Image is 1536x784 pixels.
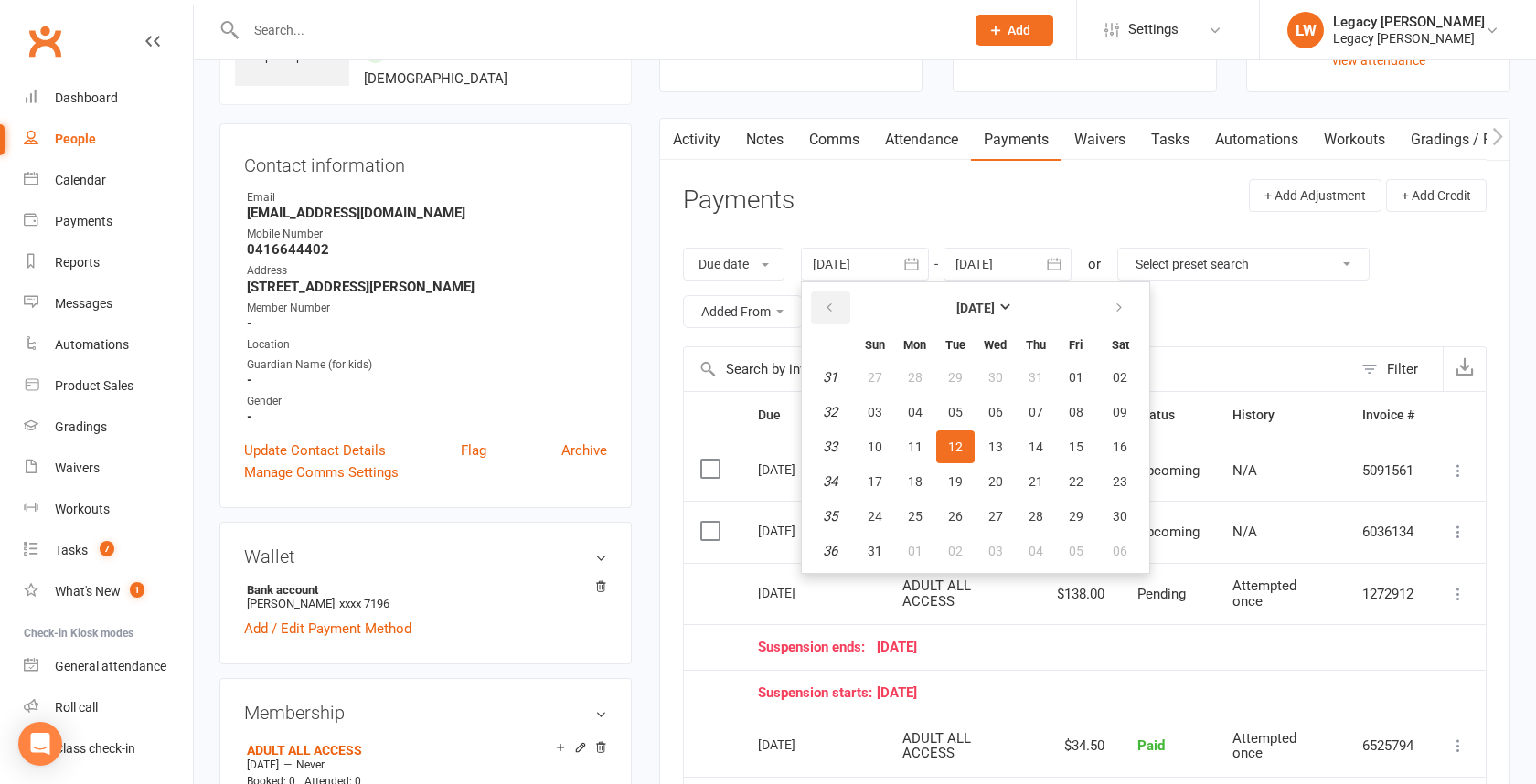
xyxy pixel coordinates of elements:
div: [DATE] [758,640,1414,655]
td: 6036134 [1346,501,1431,563]
a: Workouts [24,489,193,530]
span: 14 [1029,440,1043,454]
button: 02 [936,535,975,567]
span: N/A [1232,524,1257,540]
div: [DATE] [758,578,842,607]
div: Class check-in [55,741,135,756]
strong: [EMAIL_ADDRESS][DOMAIN_NAME] [247,205,607,221]
button: Filter [1352,347,1443,391]
a: Dashboard [24,78,193,119]
small: Monday [903,338,926,352]
span: N/A [1232,462,1257,479]
span: 13 [988,440,1003,454]
div: [DATE] [758,685,1414,701]
a: Payments [24,201,193,242]
a: Tasks 7 [24,530,193,571]
div: Automations [55,337,129,352]
span: 07 [1029,405,1043,419]
button: 06 [1097,535,1144,567]
button: 04 [1017,535,1055,567]
span: Attempted once [1232,577,1296,609]
span: 04 [908,405,923,419]
span: 23 [1113,474,1127,489]
a: Archive [561,440,607,461]
span: 01 [1069,370,1083,385]
span: Paid [1137,737,1165,754]
a: ADULT ALL ACCESS [247,743,362,758]
div: Guardian Name (for kids) [247,356,607,374]
div: Mobile Number [247,226,607,243]
button: 11 [896,430,934,463]
em: 33 [823,439,837,455]
span: Upcoming [1137,462,1200,479]
button: 28 [1017,500,1055,533]
a: Gradings [24,407,193,448]
button: 03 [856,396,894,429]
a: Clubworx [22,18,68,64]
button: 25 [896,500,934,533]
span: 30 [988,370,1003,385]
a: Comms [796,119,872,161]
a: Calendar [24,160,193,201]
th: Status [1121,392,1216,439]
a: Product Sales [24,366,193,407]
span: [DEMOGRAPHIC_DATA] [364,70,507,87]
button: 01 [1057,361,1095,394]
span: 22 [1069,474,1083,489]
span: Never [296,758,325,771]
span: 11 [908,440,923,454]
span: 28 [1029,509,1043,524]
span: ADULT ALL ACCESS [902,577,971,609]
a: Automations [24,324,193,366]
span: 1 [130,582,144,598]
button: 05 [1057,535,1095,567]
a: General attendance kiosk mode [24,646,193,687]
a: Roll call [24,687,193,728]
th: History [1216,392,1346,439]
button: Due date [683,248,784,281]
em: 31 [823,369,837,386]
a: Waivers [24,448,193,489]
button: 15 [1057,430,1095,463]
span: 02 [948,544,963,558]
button: 12 [936,430,975,463]
div: Gender [247,393,607,410]
button: 19 [936,465,975,498]
a: view attendance [1332,53,1425,68]
div: Member Number [247,300,607,317]
small: Friday [1069,338,1083,352]
div: Reports [55,255,100,270]
div: Location [247,336,607,354]
div: [DATE] [758,455,842,483]
button: 02 [1097,361,1144,394]
div: Address [247,262,607,280]
span: 29 [948,370,963,385]
a: Reports [24,242,193,283]
a: Messages [24,283,193,324]
div: [DATE] [758,730,842,758]
strong: - [247,408,607,425]
span: Settings [1128,9,1179,50]
button: 04 [896,396,934,429]
a: People [24,119,193,160]
button: 03 [976,535,1015,567]
em: 34 [823,473,837,490]
strong: 0416644402 [247,241,607,258]
span: Suspension ends: [758,640,877,655]
button: 17 [856,465,894,498]
button: Add [976,15,1053,46]
a: Waivers [1061,119,1138,161]
span: 26 [948,509,963,524]
h3: Payments [683,186,795,215]
button: 30 [976,361,1015,394]
div: What's New [55,584,121,599]
div: Messages [55,296,112,311]
h3: Contact information [244,148,607,175]
input: Search by invoice number [684,347,1352,391]
span: 02 [1113,370,1127,385]
span: 25 [908,509,923,524]
span: 06 [1113,544,1127,558]
h3: Wallet [244,546,607,567]
button: + Add Credit [1386,179,1487,212]
th: Due [741,392,886,439]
